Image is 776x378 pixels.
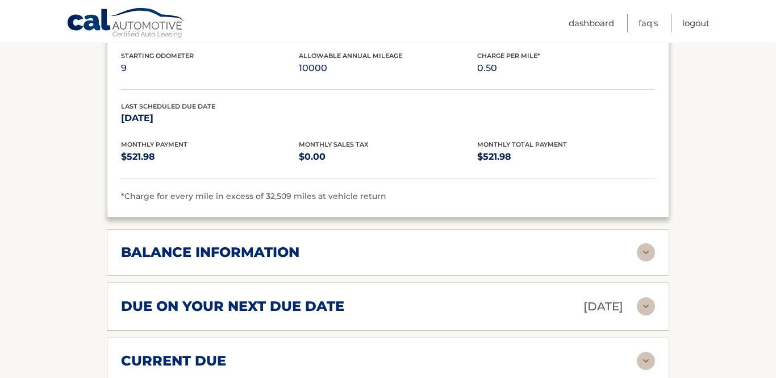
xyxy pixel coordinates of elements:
[637,297,655,315] img: accordion-rest.svg
[121,298,344,315] h2: due on your next due date
[477,60,655,76] p: 0.50
[299,140,369,148] span: Monthly Sales Tax
[477,140,567,148] span: Monthly Total Payment
[121,352,226,369] h2: current due
[66,7,186,40] a: Cal Automotive
[477,149,655,165] p: $521.98
[121,140,187,148] span: Monthly Payment
[299,60,477,76] p: 10000
[121,244,299,261] h2: balance information
[121,191,386,201] span: *Charge for every mile in excess of 32,509 miles at vehicle return
[121,102,215,110] span: Last Scheduled Due Date
[299,52,402,60] span: Allowable Annual Mileage
[583,297,623,317] p: [DATE]
[299,149,477,165] p: $0.00
[121,149,299,165] p: $521.98
[637,352,655,370] img: accordion-rest.svg
[569,14,614,32] a: Dashboard
[477,52,540,60] span: Charge Per Mile*
[639,14,658,32] a: FAQ's
[121,110,299,126] p: [DATE]
[637,243,655,261] img: accordion-rest.svg
[682,14,710,32] a: Logout
[121,52,194,60] span: Starting Odometer
[121,60,299,76] p: 9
